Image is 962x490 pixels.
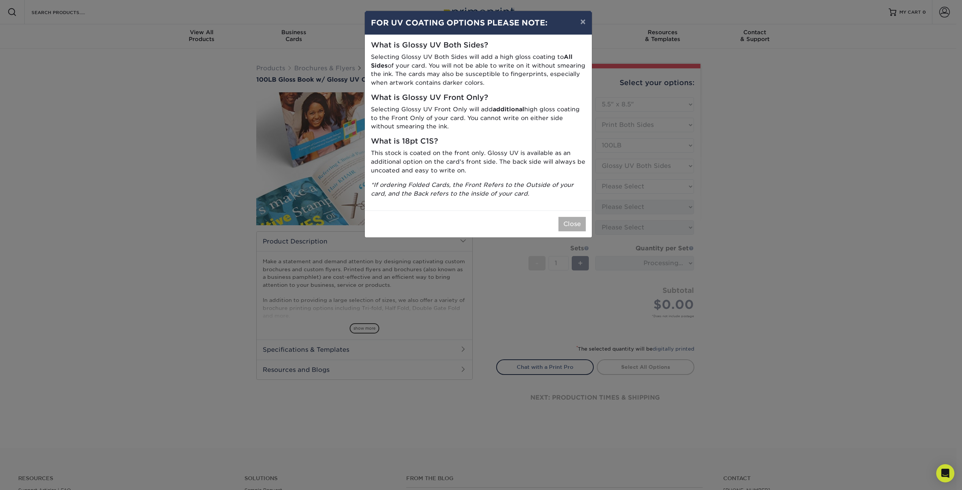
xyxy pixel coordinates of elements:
button: Close [558,217,586,231]
p: Selecting Glossy UV Front Only will add high gloss coating to the Front Only of your card. You ca... [371,105,586,131]
button: × [574,11,591,32]
i: *If ordering Folded Cards, the Front Refers to the Outside of your card, and the Back refers to t... [371,181,574,197]
p: This stock is coated on the front only. Glossy UV is available as an additional option on the car... [371,149,586,175]
strong: All Sides [371,53,572,69]
h5: What is Glossy UV Front Only? [371,93,586,102]
div: Open Intercom Messenger [936,464,954,482]
h5: What is 18pt C1S? [371,137,586,146]
strong: additional [493,106,524,113]
h5: What is Glossy UV Both Sides? [371,41,586,50]
h4: FOR UV COATING OPTIONS PLEASE NOTE: [371,17,586,28]
p: Selecting Glossy UV Both Sides will add a high gloss coating to of your card. You will not be abl... [371,53,586,87]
